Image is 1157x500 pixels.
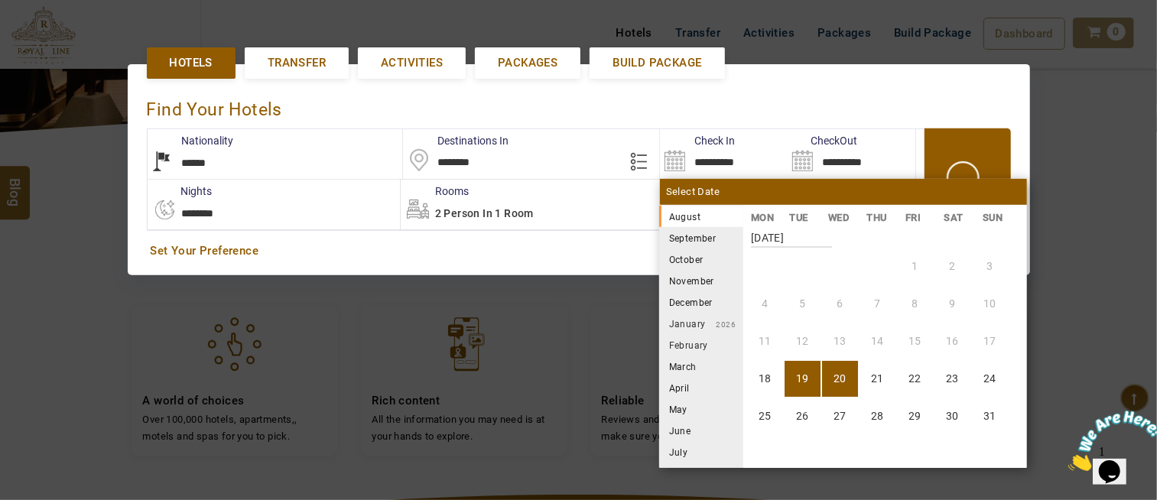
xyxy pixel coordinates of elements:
[475,47,580,79] a: Packages
[401,183,469,199] label: Rooms
[403,133,509,148] label: Destinations In
[148,133,234,148] label: Nationality
[821,209,860,226] li: WED
[6,6,12,19] span: 1
[660,133,735,148] label: Check In
[788,133,857,148] label: CheckOut
[660,179,1027,205] div: Select Date
[151,243,1007,259] a: Set Your Preference
[785,361,821,397] li: Tuesday, 19 August 2025
[782,209,821,226] li: TUE
[659,227,743,248] li: September
[147,183,213,199] label: nights
[659,291,743,313] li: December
[6,6,101,67] img: Chat attention grabber
[358,47,466,79] a: Activities
[590,47,724,79] a: Build Package
[659,206,743,227] li: August
[700,213,808,222] small: 2025
[972,398,1008,434] li: Sunday, 31 August 2025
[659,334,743,356] li: February
[660,129,788,179] input: Search
[934,398,970,434] li: Saturday, 30 August 2025
[897,361,933,397] li: Friday, 22 August 2025
[659,377,743,398] li: April
[1062,404,1157,477] iframe: chat widget
[785,398,821,434] li: Tuesday, 26 August 2025
[659,313,743,334] li: January
[934,361,970,397] li: Saturday, 23 August 2025
[936,209,975,226] li: SAT
[822,398,858,434] li: Wednesday, 27 August 2025
[659,248,743,270] li: October
[860,361,895,397] li: Thursday, 21 August 2025
[659,356,743,377] li: March
[751,220,832,248] strong: [DATE]
[743,209,782,226] li: MON
[613,55,701,71] span: Build Package
[822,361,858,397] li: Wednesday, 20 August 2025
[898,209,937,226] li: FRI
[659,441,743,463] li: July
[747,398,783,434] li: Monday, 25 August 2025
[788,129,915,179] input: Search
[147,83,1011,128] div: Find Your Hotels
[659,398,743,420] li: May
[975,209,1014,226] li: SUN
[498,55,557,71] span: Packages
[245,47,349,79] a: Transfer
[170,55,213,71] span: Hotels
[747,361,783,397] li: Monday, 18 August 2025
[147,47,236,79] a: Hotels
[435,207,534,219] span: 2 Person in 1 Room
[706,320,736,329] small: 2026
[659,420,743,441] li: June
[859,209,898,226] li: THU
[972,361,1008,397] li: Sunday, 24 August 2025
[860,398,895,434] li: Thursday, 28 August 2025
[659,270,743,291] li: November
[381,55,443,71] span: Activities
[897,398,933,434] li: Friday, 29 August 2025
[268,55,326,71] span: Transfer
